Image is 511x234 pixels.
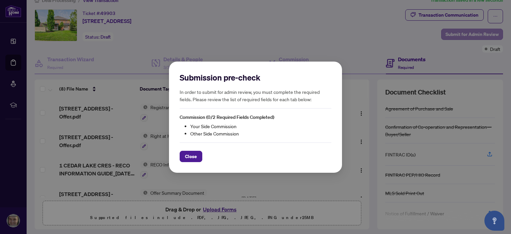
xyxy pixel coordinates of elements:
button: Close [180,150,202,162]
span: Close [185,151,197,161]
li: Other Side Commission [190,129,331,137]
h2: Submission pre-check [180,72,331,83]
button: Open asap [484,211,504,231]
li: Your Side Commission [190,122,331,129]
h5: In order to submit for admin review, you must complete the required fields. Please review the lis... [180,88,331,103]
span: Commission (0/2 Required Fields Completed) [180,114,274,120]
